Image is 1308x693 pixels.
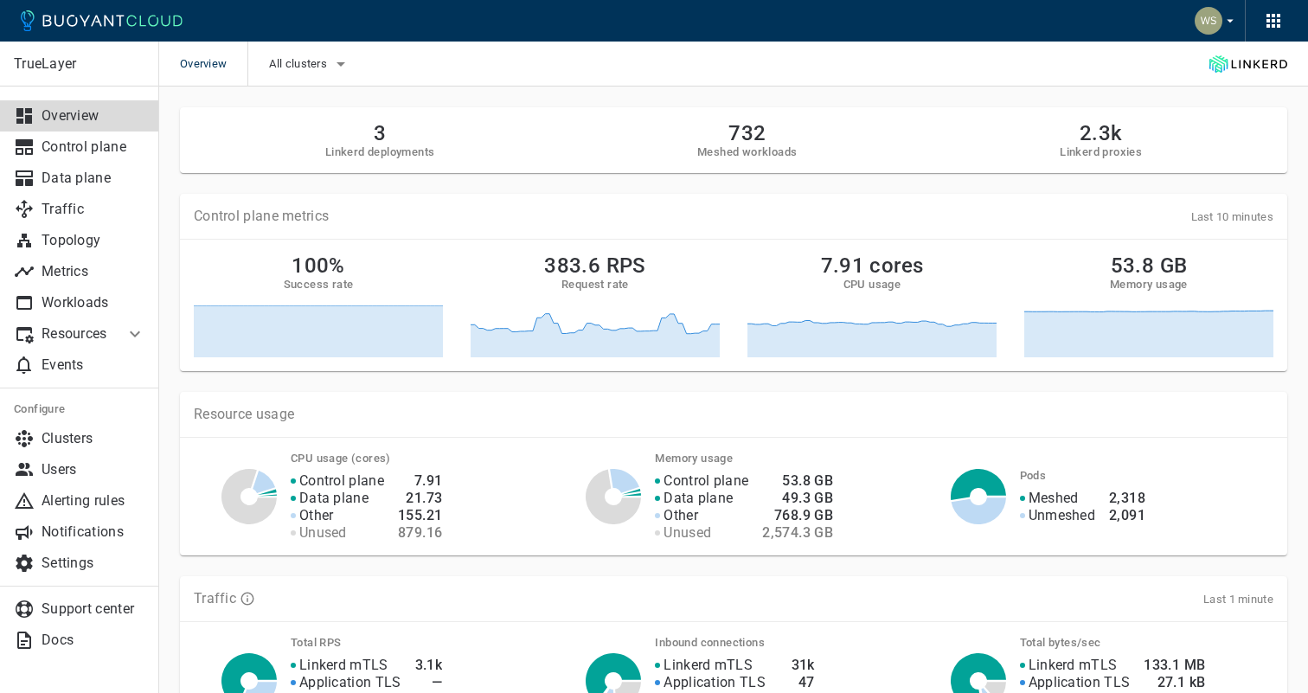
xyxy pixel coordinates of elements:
[42,523,145,541] p: Notifications
[1110,278,1188,292] h5: Memory usage
[42,294,145,311] p: Workloads
[42,325,111,343] p: Resources
[299,507,334,524] p: Other
[42,107,145,125] p: Overview
[1109,507,1145,524] h4: 2,091
[325,145,435,159] h5: Linkerd deployments
[299,674,401,691] p: Application TLS
[1144,657,1205,674] h4: 133.1 MB
[269,57,330,71] span: All clusters
[292,253,345,278] h2: 100%
[762,507,833,524] h4: 768.9 GB
[42,555,145,572] p: Settings
[1029,507,1095,524] p: Unmeshed
[544,253,646,278] h2: 383.6 RPS
[299,472,384,490] p: Control plane
[42,201,145,218] p: Traffic
[269,51,351,77] button: All clusters
[398,490,442,507] h4: 21.73
[471,253,720,357] a: 383.6 RPSRequest rate
[194,590,236,607] p: Traffic
[1060,145,1142,159] h5: Linkerd proxies
[194,253,443,357] a: 100%Success rate
[697,121,797,145] h2: 732
[664,472,748,490] p: Control plane
[299,490,369,507] p: Data plane
[1029,674,1131,691] p: Application TLS
[843,278,901,292] h5: CPU usage
[42,170,145,187] p: Data plane
[398,524,442,542] h4: 879.16
[42,263,145,280] p: Metrics
[561,278,629,292] h5: Request rate
[1109,490,1145,507] h4: 2,318
[1191,210,1274,223] span: Last 10 minutes
[779,674,815,691] h4: 47
[398,507,442,524] h4: 155.21
[664,524,711,542] p: Unused
[398,472,442,490] h4: 7.91
[1060,121,1142,145] h2: 2.3k
[325,121,435,145] h2: 3
[415,674,443,691] h4: —
[284,278,354,292] h5: Success rate
[779,657,815,674] h4: 31k
[664,657,753,674] p: Linkerd mTLS
[762,472,833,490] h4: 53.8 GB
[1144,674,1205,691] h4: 27.1 kB
[1203,593,1273,606] span: Last 1 minute
[664,507,698,524] p: Other
[1024,253,1273,357] a: 53.8 GBMemory usage
[1111,253,1188,278] h2: 53.8 GB
[180,42,247,87] span: Overview
[42,461,145,478] p: Users
[1195,7,1222,35] img: Weichung Shaw
[42,492,145,510] p: Alerting rules
[664,674,766,691] p: Application TLS
[42,356,145,374] p: Events
[42,632,145,649] p: Docs
[664,490,733,507] p: Data plane
[697,145,797,159] h5: Meshed workloads
[747,253,997,357] a: 7.91 coresCPU usage
[42,600,145,618] p: Support center
[14,402,145,416] h5: Configure
[194,406,1273,423] p: Resource usage
[42,232,145,249] p: Topology
[194,208,329,225] p: Control plane metrics
[415,657,443,674] h4: 3.1k
[1029,490,1079,507] p: Meshed
[42,138,145,156] p: Control plane
[14,55,144,73] p: TrueLayer
[299,524,347,542] p: Unused
[1029,657,1118,674] p: Linkerd mTLS
[821,253,924,278] h2: 7.91 cores
[42,430,145,447] p: Clusters
[240,591,255,606] svg: TLS data is compiled from traffic seen by Linkerd proxies. RPS and TCP bytes reflect both inbound...
[762,490,833,507] h4: 49.3 GB
[762,524,833,542] h4: 2,574.3 GB
[299,657,388,674] p: Linkerd mTLS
